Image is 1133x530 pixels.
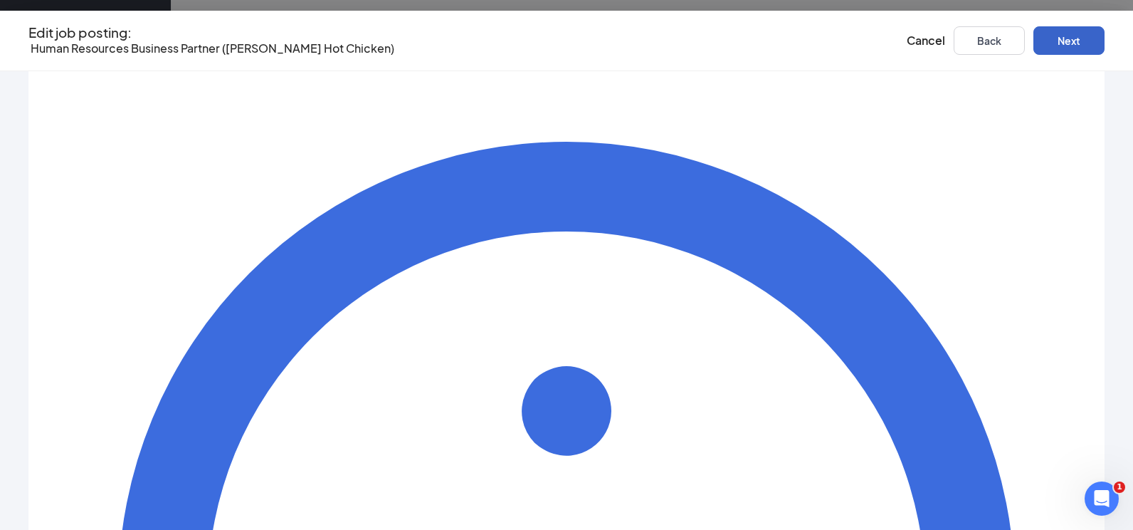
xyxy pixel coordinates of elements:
button: Cancel [907,33,945,48]
h3: Edit job posting: [28,25,394,41]
button: Back [954,26,1025,55]
iframe: Intercom live chat [1085,482,1119,516]
span: 1 [1114,482,1125,493]
span: Human Resources Business Partner ([PERSON_NAME] Hot Chicken) [31,41,394,56]
button: Next [1033,26,1105,55]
